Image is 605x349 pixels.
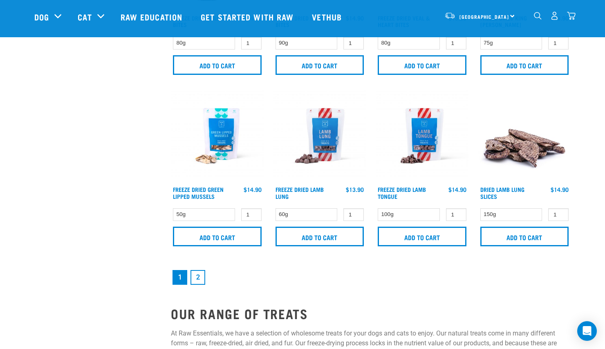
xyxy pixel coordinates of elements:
a: Vethub [304,0,352,33]
input: Add to cart [276,227,364,246]
a: Goto page 2 [190,270,205,285]
img: user.png [550,11,559,20]
span: [GEOGRAPHIC_DATA] [459,15,509,18]
a: Dog [34,11,49,23]
input: Add to cart [173,55,262,75]
input: Add to cart [173,227,262,246]
a: Dried Lamb Lung Slices [480,188,524,197]
img: RE Product Shoot 2023 Nov8571 [273,90,366,182]
div: $14.90 [551,186,569,193]
input: Add to cart [276,55,364,75]
div: $14.90 [448,186,466,193]
div: $14.90 [244,186,262,193]
img: home-icon@2x.png [567,11,576,20]
a: Page 1 [173,270,187,285]
a: Raw Education [112,0,193,33]
img: home-icon-1@2x.png [534,12,542,20]
input: Add to cart [480,55,569,75]
input: Add to cart [480,227,569,246]
input: 1 [241,208,262,221]
img: van-moving.png [444,12,455,19]
input: 1 [446,37,466,50]
h2: OUR RANGE OF TREATS [171,306,571,321]
input: 1 [343,208,364,221]
a: Freeze Dried Lamb Tongue [378,188,426,197]
img: 1303 Lamb Lung Slices 01 [478,90,571,182]
div: Open Intercom Messenger [577,321,597,341]
input: 1 [548,37,569,50]
input: 1 [343,37,364,50]
nav: pagination [171,268,571,286]
a: Cat [78,11,92,23]
input: 1 [241,37,262,50]
input: Add to cart [378,55,466,75]
img: RE Product Shoot 2023 Nov8551 [171,90,264,182]
a: Freeze Dried Green Lipped Mussels [173,188,224,197]
input: Add to cart [378,227,466,246]
input: 1 [446,208,466,221]
a: Get started with Raw [193,0,304,33]
input: 1 [548,208,569,221]
div: $13.90 [346,186,364,193]
img: RE Product Shoot 2023 Nov8575 [376,90,468,182]
a: Freeze Dried Lamb Lung [276,188,324,197]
